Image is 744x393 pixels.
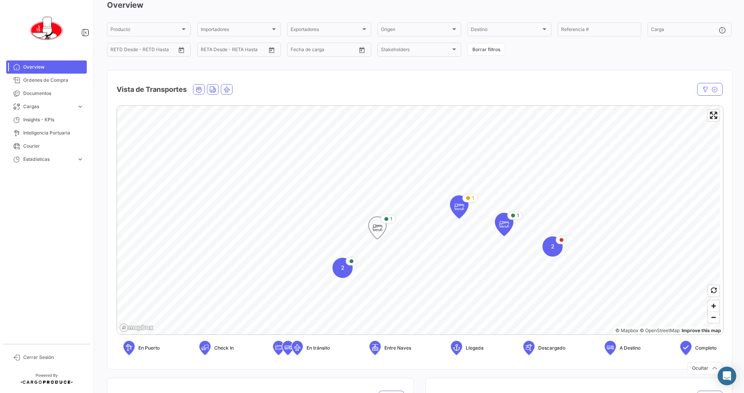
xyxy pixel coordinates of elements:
[23,64,84,71] span: Overview
[291,48,305,53] input: Desde
[23,90,84,97] span: Documentos
[307,345,330,352] span: En tránsito
[467,43,505,56] button: Borrar filtros
[450,195,468,219] div: Map marker
[538,345,565,352] span: Descargado
[6,113,87,126] a: Insights - KPIs
[6,60,87,74] a: Overview
[23,129,84,136] span: Inteligencia Portuaria
[615,327,638,333] a: Mapbox
[201,28,270,33] span: Importadores
[23,77,84,84] span: Órdenes de Compra
[220,48,251,53] input: Hasta
[221,84,232,94] button: Air
[23,354,84,361] span: Cerrar Sesión
[6,126,87,140] a: Inteligencia Portuaria
[620,345,641,352] span: A Destino
[214,345,234,352] span: Check In
[551,243,555,250] span: 2
[495,213,513,236] div: Map marker
[117,84,187,95] h4: Vista de Transportes
[23,103,74,110] span: Cargas
[77,156,84,163] span: expand_more
[6,74,87,87] a: Órdenes de Compra
[117,106,720,335] canvas: Map
[77,103,84,110] span: expand_more
[517,212,519,219] span: 1
[472,195,474,202] span: 1
[466,345,484,352] span: Llegada
[193,84,204,94] button: Ocean
[23,116,84,123] span: Insights - KPIs
[23,143,84,150] span: Courier
[384,345,411,352] span: Entre Naves
[708,300,719,312] button: Zoom in
[130,48,161,53] input: Hasta
[687,362,723,375] button: Ocultar
[718,367,736,385] div: Abrir Intercom Messenger
[695,345,716,352] span: Completo
[110,48,124,53] input: Desde
[390,215,393,222] span: 1
[6,140,87,153] a: Courier
[381,28,451,33] span: Origen
[119,323,153,332] a: Mapbox logo
[6,87,87,100] a: Documentos
[176,44,187,56] button: Open calendar
[138,345,160,352] span: En Puerto
[332,258,353,278] div: Map marker
[640,327,680,333] a: OpenStreetMap
[201,48,215,53] input: Desde
[368,216,387,240] div: Map marker
[708,110,719,121] button: Enter fullscreen
[542,236,563,257] div: Map marker
[266,44,277,56] button: Open calendar
[471,28,541,33] span: Destino
[310,48,341,53] input: Hasta
[110,28,180,33] span: Producto
[291,28,360,33] span: Exportadores
[356,44,368,56] button: Open calendar
[341,264,344,272] span: 2
[381,48,451,53] span: Stakeholders
[207,84,218,94] button: Land
[682,327,721,333] a: Map feedback
[27,9,66,48] img: 0621d632-ab00-45ba-b411-ac9e9fb3f036.png
[708,312,719,323] button: Zoom out
[23,156,74,163] span: Estadísticas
